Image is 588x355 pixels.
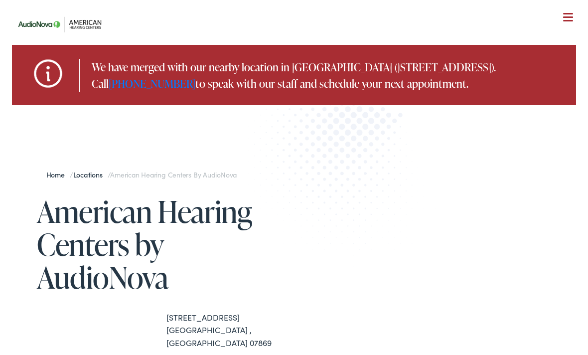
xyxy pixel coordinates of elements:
a: Home [46,170,70,179]
span: / / [46,170,237,179]
div: [STREET_ADDRESS] [GEOGRAPHIC_DATA] , [GEOGRAPHIC_DATA] 07869 [166,311,294,350]
h1: American Hearing Centers by AudioNova [37,195,294,294]
div: We have merged with our nearby location in [GEOGRAPHIC_DATA] ([STREET_ADDRESS]). Call to speak wi... [79,59,567,92]
a: [PHONE_NUMBER] [109,76,195,91]
a: Locations [73,170,108,179]
a: What We Offer [19,40,577,71]
span: American Hearing Centers by AudioNova [110,170,237,179]
img: hh-icons.png [29,55,67,92]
